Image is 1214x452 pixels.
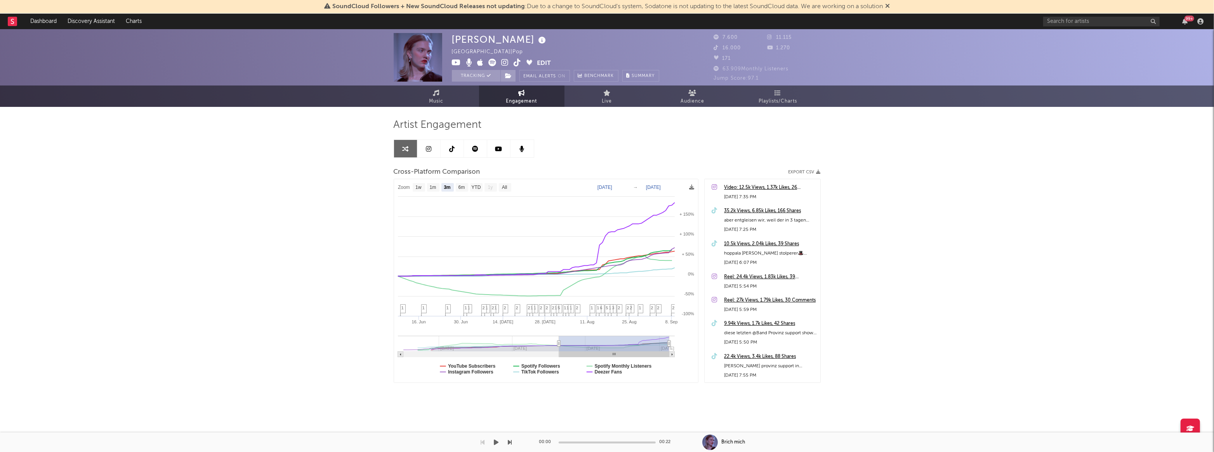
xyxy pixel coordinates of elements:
[429,97,443,106] span: Music
[606,305,608,310] span: 5
[594,369,622,375] text: Deezer Fans
[724,258,816,267] div: [DATE] 6:07 PM
[558,305,560,310] span: 5
[570,305,572,310] span: 1
[600,305,603,310] span: 6
[580,319,594,324] text: 11. Aug
[682,311,694,316] text: -100%
[622,70,659,82] button: Summary
[558,74,566,79] em: On
[585,72,614,81] span: Benchmark
[627,305,629,310] span: 2
[537,59,551,68] button: Edit
[394,168,480,177] span: Cross-Platform Comparison
[552,305,554,310] span: 2
[492,305,494,310] span: 2
[332,3,525,10] span: SoundCloud Followers + New SoundCloud Releases not updating
[724,183,816,192] div: Video: 12.5k Views, 1.37k Likes, 26 Comments
[516,305,518,310] span: 2
[885,3,890,10] span: Dismiss
[679,232,694,236] text: + 100%
[504,305,506,310] span: 2
[506,97,537,106] span: Engagement
[724,328,816,338] div: diese letzten @Band Provinz support shows waren ein absoluter traum <33 danke danke danke, ich mu...
[567,305,569,310] span: 1
[767,45,790,51] span: 1.270
[446,305,449,310] span: 1
[679,212,694,216] text: + 150%
[597,305,599,310] span: 1
[448,363,496,369] text: YouTube Subscribers
[493,319,513,324] text: 14. [DATE]
[714,66,789,72] span: 63.909 Monthly Listeners
[660,438,675,447] div: 00:22
[633,185,638,190] text: →
[609,305,611,310] span: 1
[688,272,694,276] text: 0%
[394,120,482,130] span: Artist Engagement
[448,369,493,375] text: Instagram Followers
[714,35,738,40] span: 7.600
[564,86,650,107] a: Live
[521,369,559,375] text: TikTok Followers
[650,86,735,107] a: Audience
[535,319,555,324] text: 28. [DATE]
[488,185,493,190] text: 1y
[576,305,578,310] span: 2
[632,74,655,78] span: Summary
[412,319,426,324] text: 16. Jun
[591,305,593,310] span: 1
[444,185,450,190] text: 3m
[735,86,821,107] a: Playlists/Charts
[422,305,425,310] span: 1
[724,352,816,361] a: 22.4k Views, 3.4k Likes, 88 Shares
[714,76,759,81] span: Jump Score: 97.1
[759,97,797,106] span: Playlists/Charts
[714,56,731,61] span: 171
[630,305,632,310] span: 2
[724,319,816,328] a: 9.94k Views, 1.7k Likes, 42 Shares
[724,338,816,347] div: [DATE] 5:50 PM
[724,225,816,234] div: [DATE] 7:25 PM
[452,47,532,57] div: [GEOGRAPHIC_DATA] | Pop
[618,305,620,310] span: 2
[724,239,816,249] a: 10.5k Views, 2.04k Likes, 39 Shares
[657,305,660,310] span: 2
[398,185,410,190] text: Zoom
[468,305,470,310] span: 1
[651,305,653,310] span: 2
[722,439,745,446] div: Brich mich
[486,305,488,310] span: 1
[724,272,816,282] a: Reel: 24.4k Views, 1.83k Likes, 39 Comments
[661,346,674,351] text: [DATE]
[546,305,548,310] span: 2
[25,14,62,29] a: Dashboard
[479,86,564,107] a: Engagement
[394,86,479,107] a: Music
[62,14,120,29] a: Discovery Assistant
[564,305,566,310] span: 1
[714,45,741,51] span: 16.000
[682,252,694,257] text: + 50%
[665,319,677,324] text: 8. Sep
[452,33,548,46] div: [PERSON_NAME]
[519,70,570,82] button: Email AlertsOn
[724,282,816,291] div: [DATE] 5:54 PM
[724,305,816,314] div: [DATE] 5:59 PM
[788,170,821,175] button: Export CSV
[672,305,675,310] span: 2
[539,438,555,447] div: 00:00
[681,97,704,106] span: Audience
[639,305,641,310] span: 1
[332,3,883,10] span: : Due to a change to SoundCloud's system, Sodatone is not updating to the latest SoundCloud data....
[724,296,816,305] a: Reel: 27k Views, 1.79k Likes, 30 Comments
[521,363,560,369] text: Spotify Followers
[724,216,816,225] div: aber entgleisen wir, weil der in 3 tagen draussen ist? #newmusic #pflaster
[465,305,467,310] span: 1
[767,35,792,40] span: 11.115
[415,185,422,190] text: 1w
